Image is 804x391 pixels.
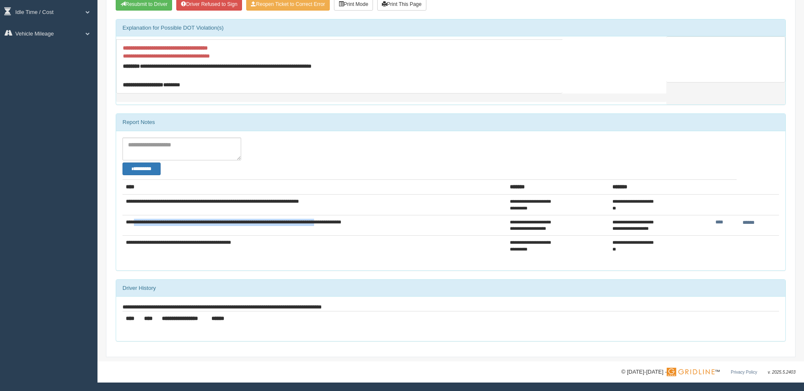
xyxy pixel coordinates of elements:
[116,280,785,297] div: Driver History
[116,114,785,131] div: Report Notes
[122,162,161,175] button: Change Filter Options
[621,368,796,377] div: © [DATE]-[DATE] - ™
[768,370,796,374] span: v. 2025.5.2403
[116,19,785,36] div: Explanation for Possible DOT Violation(s)
[667,368,715,376] img: Gridline
[731,370,757,374] a: Privacy Policy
